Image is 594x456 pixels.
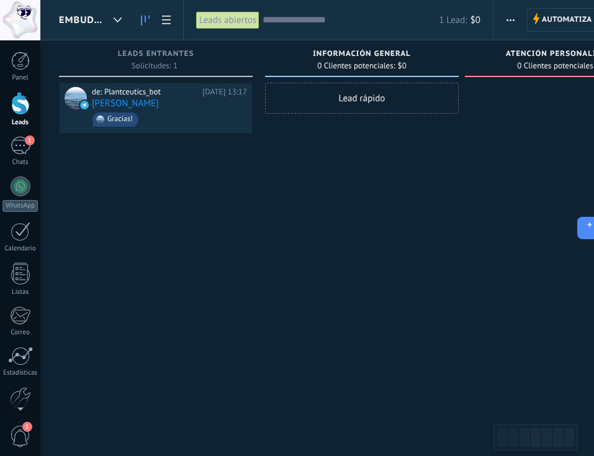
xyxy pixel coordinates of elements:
[2,245,38,253] div: Calendario
[132,62,178,70] span: Solicitudes: 1
[271,50,452,60] div: información general
[265,83,459,114] div: Lead rápido
[502,8,520,32] button: Más
[25,135,35,145] span: 1
[398,62,407,70] span: $0
[65,50,246,60] div: Leads Entrantes
[22,422,32,432] span: 1
[2,158,38,166] div: Chats
[107,115,133,124] div: Gracias!
[202,87,247,97] div: [DATE] 13:17
[156,8,177,32] a: Lista
[118,50,194,58] span: Leads Entrantes
[439,14,467,26] span: 1 Lead:
[65,87,87,109] div: Pablo Villanueva
[196,11,259,29] div: Leads abiertos
[542,9,592,31] span: Automatiza
[2,369,38,377] div: Estadísticas
[2,200,38,212] div: WhatsApp
[317,62,395,70] span: 0 Clientes potenciales:
[80,101,89,109] img: telegram-sm.svg
[2,74,38,82] div: Panel
[2,288,38,296] div: Listas
[135,8,156,32] a: Leads
[470,14,480,26] span: $0
[313,50,411,58] span: información general
[2,329,38,337] div: Correo
[59,14,109,26] span: Embudo de ventas
[92,98,159,109] a: [PERSON_NAME]
[92,87,198,97] div: de: Plantceutics_bot
[2,119,38,127] div: Leads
